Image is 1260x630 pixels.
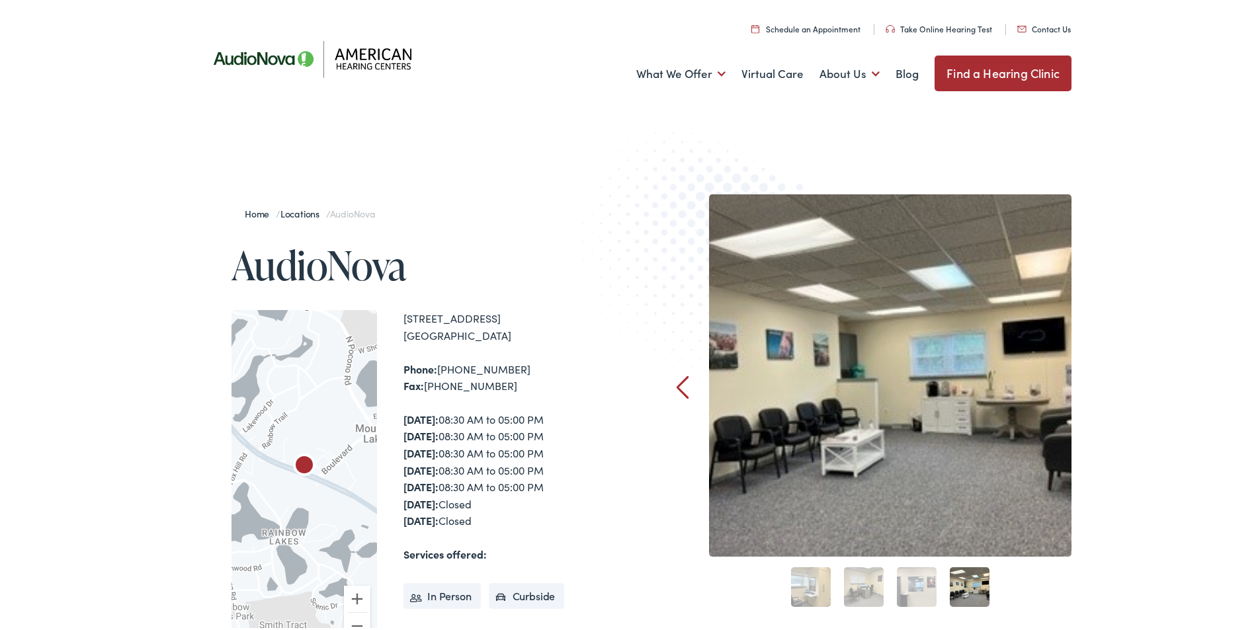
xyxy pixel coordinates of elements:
img: utility icon [751,22,759,30]
h1: AudioNova [231,241,635,284]
span: AudioNova [330,204,375,217]
span: / / [245,204,375,217]
strong: [DATE]: [403,426,439,440]
a: About Us [819,47,880,96]
strong: [DATE]: [403,510,439,525]
li: Curbside [489,580,565,607]
li: In Person [403,580,481,607]
a: 1 [791,565,831,604]
a: 2 [844,565,884,604]
strong: [DATE]: [403,494,439,508]
div: 08:30 AM to 05:00 PM 08:30 AM to 05:00 PM 08:30 AM to 05:00 PM 08:30 AM to 05:00 PM 08:30 AM to 0... [403,409,635,527]
a: Contact Us [1017,20,1071,32]
strong: Services offered: [403,544,487,559]
div: [STREET_ADDRESS] [GEOGRAPHIC_DATA] [403,307,635,341]
a: Prev [677,373,689,397]
strong: [DATE]: [403,477,439,491]
a: Schedule an Appointment [751,20,861,32]
a: Locations [280,204,326,217]
a: 3 [897,565,937,604]
div: AudioNova [288,448,320,480]
strong: [DATE]: [403,443,439,457]
strong: [DATE]: [403,460,439,475]
a: Home [245,204,276,217]
a: 4 [950,565,989,604]
a: Take Online Hearing Test [886,20,992,32]
strong: Fax: [403,375,424,390]
a: What We Offer [636,47,726,96]
a: Virtual Care [741,47,804,96]
strong: Phone: [403,359,437,374]
img: utility icon [886,22,895,30]
div: [PHONE_NUMBER] [PHONE_NUMBER] [403,358,635,392]
a: Find a Hearing Clinic [935,53,1071,89]
img: utility icon [1017,23,1027,30]
button: Zoom in [344,583,370,610]
strong: [DATE]: [403,409,439,424]
a: Blog [896,47,919,96]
